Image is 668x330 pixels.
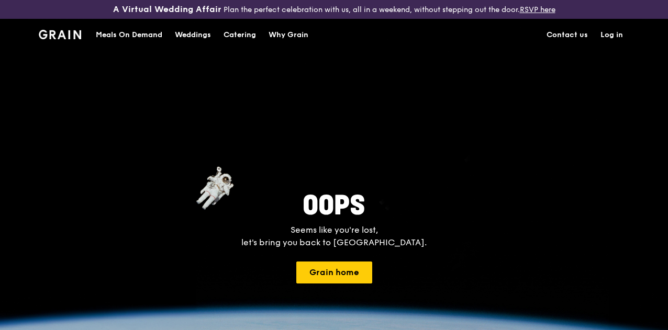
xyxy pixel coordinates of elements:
a: GrainGrain [39,18,81,50]
a: Weddings [169,19,217,51]
div: Catering [224,19,256,51]
button: Grain home [296,261,372,283]
div: Weddings [175,19,211,51]
a: Catering [217,19,262,51]
p: Seems like you're lost, let's bring you back to [GEOGRAPHIC_DATA]. [8,224,660,249]
img: Grain [39,30,81,39]
h2: oops [8,197,660,215]
div: Plan the perfect celebration with us, all in a weekend, without stepping out the door. [112,4,557,15]
a: Why Grain [262,19,315,51]
a: RSVP here [520,5,555,14]
h1: Meals On Demand [96,30,162,40]
h3: A Virtual Wedding Affair [113,4,221,15]
a: Contact us [540,19,594,51]
div: Why Grain [269,19,308,51]
a: Log in [594,19,629,51]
